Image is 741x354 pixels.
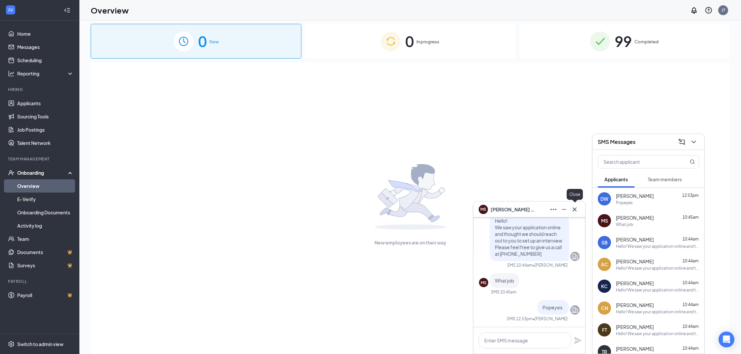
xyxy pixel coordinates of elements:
[7,7,14,13] svg: WorkstreamLogo
[678,138,686,146] svg: ComposeMessage
[616,302,654,308] span: [PERSON_NAME]
[601,305,608,311] div: CN
[198,30,207,53] span: 0
[616,222,633,227] div: What job
[64,7,70,14] svg: Collapse
[676,137,687,147] button: ComposeMessage
[571,306,579,314] svg: Company
[616,214,654,221] span: [PERSON_NAME]
[495,218,563,257] span: Hello! We saw your application online and thought we should reach out to you to set up an intervi...
[549,205,557,213] svg: Ellipses
[616,236,654,243] span: [PERSON_NAME]
[682,346,699,351] span: 10:44am
[616,287,699,293] div: Hello! We saw your application online and thought we should reach out to you to set up an intervi...
[600,196,608,202] div: DW
[719,332,734,347] div: Open Intercom Messenger
[17,259,74,272] a: SurveysCrown
[616,280,654,287] span: [PERSON_NAME]
[601,283,608,289] div: KC
[682,258,699,263] span: 10:44am
[17,179,74,193] a: Overview
[616,345,654,352] span: [PERSON_NAME]
[616,324,654,330] span: [PERSON_NAME]
[17,245,74,259] a: DocumentsCrown
[615,30,632,53] span: 99
[604,176,628,182] span: Applicants
[17,206,74,219] a: Onboarding Documents
[682,237,699,242] span: 10:44am
[495,278,514,284] span: What job
[374,239,446,246] span: New employees are on their way
[491,289,516,295] div: SMS 10:45am
[690,138,698,146] svg: ChevronDown
[17,232,74,245] a: Team
[533,316,568,322] span: • [PERSON_NAME]
[8,169,15,176] svg: UserCheck
[533,262,568,268] span: • [PERSON_NAME]
[601,261,608,268] div: AC
[548,204,559,215] button: Ellipses
[616,258,654,265] span: [PERSON_NAME]
[616,265,699,271] div: Hello! We saw your application online and thought we should reach out to you to set up an intervi...
[17,288,74,302] a: PayrollCrown
[616,309,699,315] div: Hello! We saw your application online and thought we should reach out to you to set up an intervi...
[616,193,654,199] span: [PERSON_NAME]
[17,123,74,136] a: Job Postings
[91,5,129,16] h1: Overview
[616,200,633,205] div: Popeyes.
[571,205,579,213] svg: Cross
[682,324,699,329] span: 10:44am
[648,176,682,182] span: Team members
[17,40,74,54] a: Messages
[8,87,72,92] div: Hiring
[8,70,15,77] svg: Analysis
[8,279,72,284] div: Payroll
[690,6,698,14] svg: Notifications
[682,302,699,307] span: 10:44am
[682,193,699,198] span: 12:53pm
[17,341,64,347] div: Switch to admin view
[560,205,568,213] svg: Minimize
[567,189,583,200] div: Close
[616,243,699,249] div: Hello! We saw your application online and thought we should reach out to you to set up an intervi...
[17,110,74,123] a: Sourcing Tools
[543,304,564,310] span: Popeyes.
[17,219,74,232] a: Activity log
[491,206,537,213] span: [PERSON_NAME] Starr
[682,215,699,220] span: 10:45am
[8,156,72,162] div: Team Management
[17,136,74,150] a: Talent Network
[416,38,439,45] span: In progress
[601,217,608,224] div: MS
[598,155,676,168] input: Search applicant
[507,316,533,322] div: SMS 12:53pm
[17,169,68,176] div: Onboarding
[571,252,579,260] svg: Company
[507,262,533,268] div: SMS 10:44am
[17,97,74,110] a: Applicants
[598,138,635,146] h3: SMS Messages
[682,280,699,285] span: 10:44am
[405,30,414,53] span: 0
[705,6,713,14] svg: QuestionInfo
[17,70,74,77] div: Reporting
[8,341,15,347] svg: Settings
[17,27,74,40] a: Home
[559,204,569,215] button: Minimize
[17,193,74,206] a: E-Verify
[616,331,699,336] div: Hello! We saw your application online and thought we should reach out to you to set up an intervi...
[602,327,607,333] div: FT
[690,159,695,164] svg: MagnifyingGlass
[209,38,219,45] span: New
[721,7,725,13] div: JT
[574,336,582,344] svg: Plane
[688,137,699,147] button: ChevronDown
[569,204,580,215] button: Cross
[481,280,487,286] div: MS
[17,54,74,67] a: Scheduling
[634,38,659,45] span: Completed
[601,239,608,246] div: SB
